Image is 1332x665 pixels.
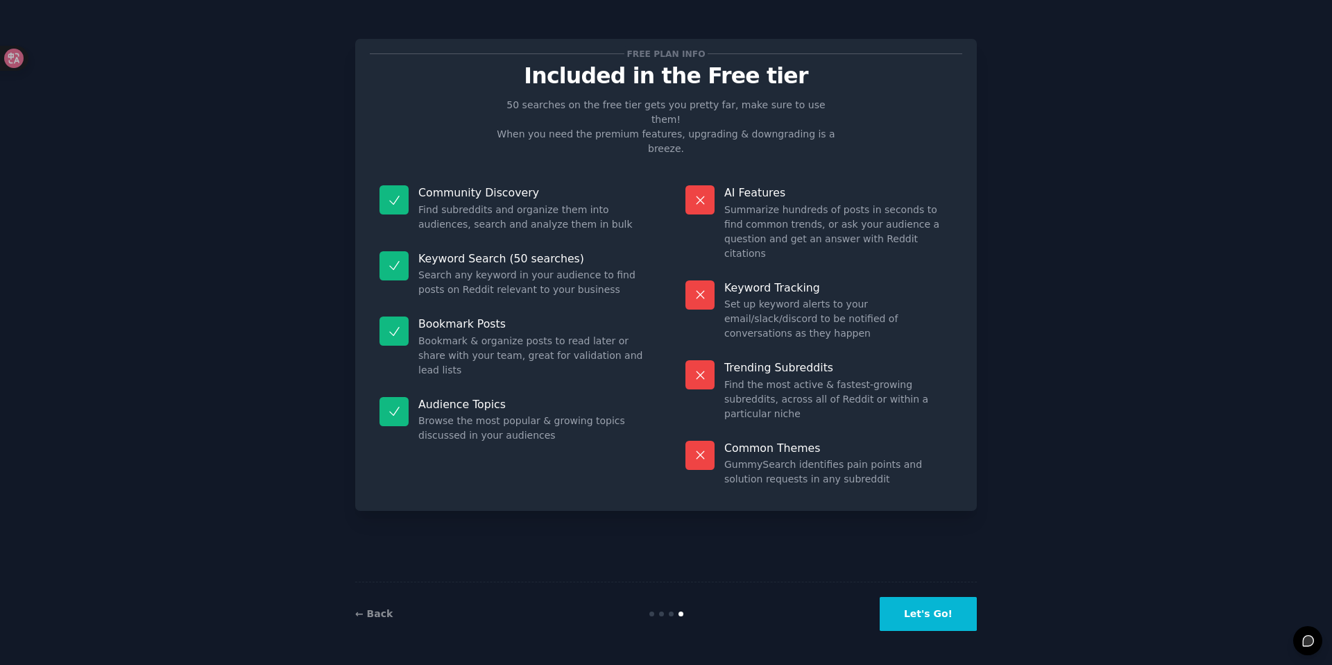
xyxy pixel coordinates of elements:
p: Bookmark Posts [418,317,647,331]
p: Keyword Tracking [724,280,953,295]
p: Common Themes [724,441,953,455]
p: Trending Subreddits [724,360,953,375]
dd: Find the most active & fastest-growing subreddits, across all of Reddit or within a particular niche [724,378,953,421]
p: Community Discovery [418,185,647,200]
dd: Find subreddits and organize them into audiences, search and analyze them in bulk [418,203,647,232]
dd: Set up keyword alerts to your email/slack/discord to be notified of conversations as they happen [724,297,953,341]
p: Keyword Search (50 searches) [418,251,647,266]
span: Free plan info [624,47,708,61]
dd: Browse the most popular & growing topics discussed in your audiences [418,414,647,443]
dd: Bookmark & organize posts to read later or share with your team, great for validation and lead lists [418,334,647,378]
dd: Summarize hundreds of posts in seconds to find common trends, or ask your audience a question and... [724,203,953,261]
dd: Search any keyword in your audience to find posts on Reddit relevant to your business [418,268,647,297]
p: 50 searches on the free tier gets you pretty far, make sure to use them! When you need the premiu... [491,98,841,156]
dd: GummySearch identifies pain points and solution requests in any subreddit [724,457,953,487]
a: ← Back [355,608,393,619]
button: Let's Go! [880,597,977,631]
p: AI Features [724,185,953,200]
p: Audience Topics [418,397,647,412]
p: Included in the Free tier [370,64,962,88]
